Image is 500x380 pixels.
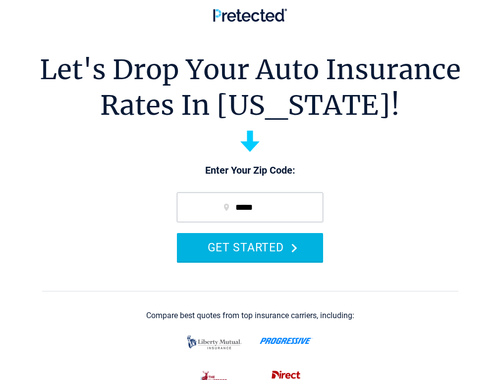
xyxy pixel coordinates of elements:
[213,8,287,22] img: Pretected Logo
[177,192,323,222] input: zip code
[146,311,354,320] div: Compare best quotes from top insurance carriers, including:
[260,337,313,344] img: progressive
[177,233,323,261] button: GET STARTED
[40,52,461,123] h1: Let's Drop Your Auto Insurance Rates In [US_STATE]!
[167,164,333,178] p: Enter Your Zip Code:
[184,331,244,354] img: liberty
